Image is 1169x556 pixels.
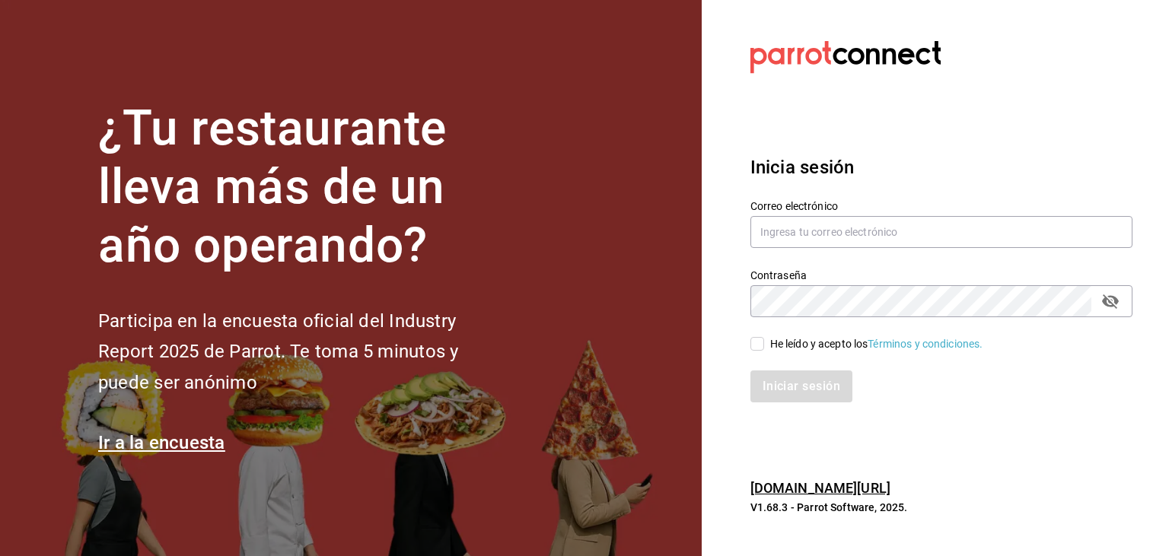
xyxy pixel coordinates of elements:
[750,154,1132,181] h3: Inicia sesión
[750,216,1132,248] input: Ingresa tu correo electrónico
[750,500,1132,515] p: V1.68.3 - Parrot Software, 2025.
[98,432,225,453] a: Ir a la encuesta
[750,270,1132,281] label: Contraseña
[750,480,890,496] a: [DOMAIN_NAME][URL]
[868,338,983,350] a: Términos y condiciones.
[98,306,509,399] h2: Participa en la encuesta oficial del Industry Report 2025 de Parrot. Te toma 5 minutos y puede se...
[750,201,1132,211] label: Correo electrónico
[1097,288,1123,314] button: passwordField
[98,100,509,275] h1: ¿Tu restaurante lleva más de un año operando?
[770,336,983,352] div: He leído y acepto los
